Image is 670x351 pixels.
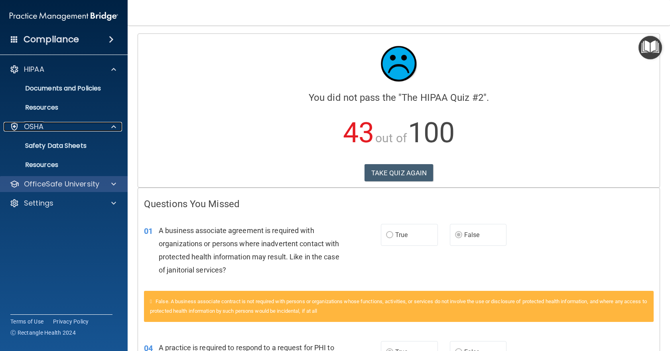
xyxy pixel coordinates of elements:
[5,84,114,92] p: Documents and Policies
[24,65,44,74] p: HIPAA
[24,179,99,189] p: OfficeSafe University
[24,34,79,45] h4: Compliance
[408,116,455,149] span: 100
[365,164,434,182] button: TAKE QUIZ AGAIN
[5,142,114,150] p: Safety Data Sheets
[10,198,116,208] a: Settings
[5,104,114,112] p: Resources
[144,226,153,236] span: 01
[159,226,339,275] span: A business associate agreement is required with organizations or persons where inadvertent contac...
[10,8,118,24] img: PMB logo
[343,116,374,149] span: 43
[5,161,114,169] p: Resources
[464,231,480,239] span: False
[375,131,407,145] span: out of
[10,179,116,189] a: OfficeSafe University
[455,232,462,238] input: False
[53,318,89,326] a: Privacy Policy
[144,199,654,209] h4: Questions You Missed
[375,40,423,88] img: sad_face.ecc698e2.jpg
[638,36,662,59] button: Open Resource Center
[10,65,116,74] a: HIPAA
[144,92,654,103] h4: You did not pass the " ".
[386,232,393,238] input: True
[395,231,408,239] span: True
[24,122,44,131] p: OSHA
[402,92,483,103] span: The HIPAA Quiz #2
[24,198,53,208] p: Settings
[150,298,647,314] span: False. A business associate contract is not required with persons or organizations whose function...
[10,329,76,337] span: Ⓒ Rectangle Health 2024
[630,296,660,326] iframe: Drift Widget Chat Controller
[10,318,43,326] a: Terms of Use
[10,122,116,131] a: OSHA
